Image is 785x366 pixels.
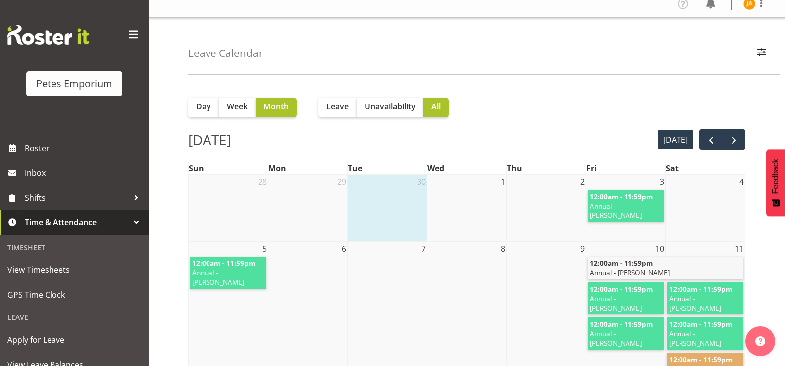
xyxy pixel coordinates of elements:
[590,294,662,313] span: Annual - [PERSON_NAME]
[188,48,263,59] h4: Leave Calendar
[219,98,256,117] button: Week
[654,242,665,256] span: 10
[666,163,679,174] span: Sat
[500,175,506,189] span: 1
[189,163,204,174] span: Sun
[2,327,146,352] a: Apply for Leave
[341,242,347,256] span: 6
[669,319,732,329] span: 12:00am - 11:59pm
[263,101,289,112] span: Month
[427,163,444,174] span: Wed
[659,175,665,189] span: 3
[268,163,286,174] span: Mon
[579,242,586,256] span: 9
[755,336,765,346] img: help-xxl-2.png
[2,282,146,307] a: GPS Time Clock
[738,175,745,189] span: 4
[500,242,506,256] span: 8
[36,76,112,91] div: Petes Emporium
[507,163,522,174] span: Thu
[590,259,653,268] span: 12:00am - 11:59pm
[590,201,662,220] span: Annual - [PERSON_NAME]
[25,141,144,156] span: Roster
[2,237,146,258] div: Timesheet
[326,101,349,112] span: Leave
[25,215,129,230] span: Time & Attendance
[196,101,211,112] span: Day
[7,25,89,45] img: Rosterit website logo
[751,43,772,64] button: Filter Employees
[722,129,745,150] button: next
[771,159,780,194] span: Feedback
[318,98,357,117] button: Leave
[188,98,219,117] button: Day
[586,163,597,174] span: Fri
[590,192,653,201] span: 12:00am - 11:59pm
[336,175,347,189] span: 29
[365,101,416,112] span: Unavailability
[416,175,427,189] span: 30
[590,329,662,348] span: Annual - [PERSON_NAME]
[590,319,653,329] span: 12:00am - 11:59pm
[590,268,741,277] span: Annual - [PERSON_NAME]
[188,129,231,150] h2: [DATE]
[423,98,449,117] button: All
[227,101,248,112] span: Week
[2,258,146,282] a: View Timesheets
[699,129,723,150] button: prev
[7,262,141,277] span: View Timesheets
[357,98,423,117] button: Unavailability
[669,329,741,348] span: Annual - [PERSON_NAME]
[420,242,427,256] span: 7
[734,242,745,256] span: 11
[766,149,785,216] button: Feedback - Show survey
[590,284,653,294] span: 12:00am - 11:59pm
[7,287,141,302] span: GPS Time Clock
[658,130,694,149] button: [DATE]
[579,175,586,189] span: 2
[669,355,732,364] span: 12:00am - 11:59pm
[257,175,268,189] span: 28
[669,294,741,313] span: Annual - [PERSON_NAME]
[348,163,362,174] span: Tue
[256,98,297,117] button: Month
[2,307,146,327] div: Leave
[431,101,441,112] span: All
[192,268,264,287] span: Annual - [PERSON_NAME]
[7,332,141,347] span: Apply for Leave
[669,284,732,294] span: 12:00am - 11:59pm
[192,259,255,268] span: 12:00am - 11:59pm
[25,190,129,205] span: Shifts
[25,165,144,180] span: Inbox
[262,242,268,256] span: 5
